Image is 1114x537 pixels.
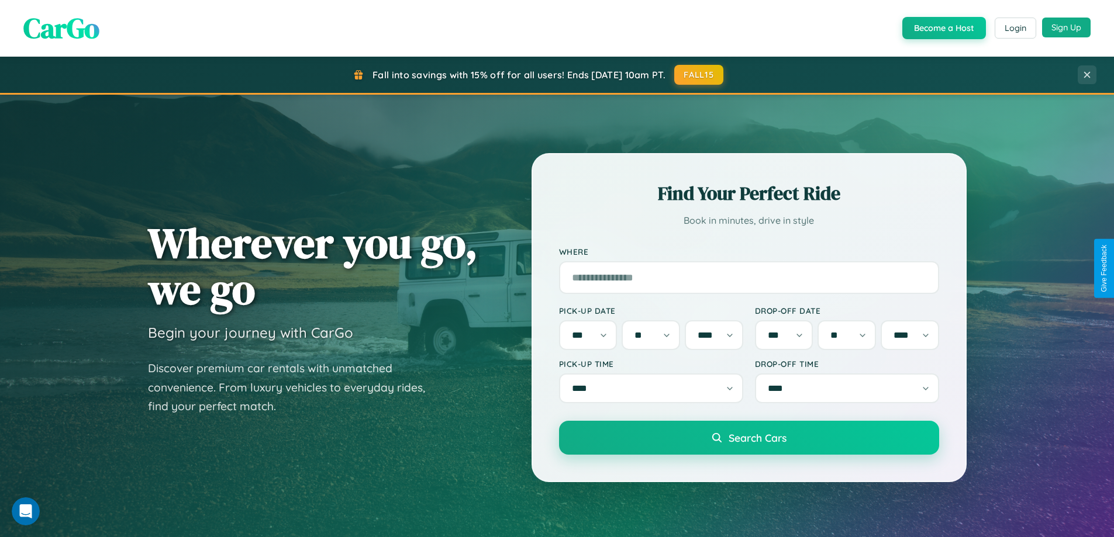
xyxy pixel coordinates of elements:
h2: Find Your Perfect Ride [559,181,939,206]
button: FALL15 [674,65,723,85]
button: Search Cars [559,421,939,455]
h3: Begin your journey with CarGo [148,324,353,341]
button: Become a Host [902,17,986,39]
button: Sign Up [1042,18,1091,37]
label: Pick-up Time [559,359,743,369]
span: Search Cars [729,431,787,444]
div: Give Feedback [1100,245,1108,292]
p: Discover premium car rentals with unmatched convenience. From luxury vehicles to everyday rides, ... [148,359,440,416]
span: CarGo [23,9,99,47]
label: Drop-off Date [755,306,939,316]
label: Drop-off Time [755,359,939,369]
label: Pick-up Date [559,306,743,316]
h1: Wherever you go, we go [148,220,478,312]
label: Where [559,247,939,257]
button: Login [995,18,1036,39]
p: Book in minutes, drive in style [559,212,939,229]
iframe: Intercom live chat [12,497,40,525]
span: Fall into savings with 15% off for all users! Ends [DATE] 10am PT. [373,69,665,81]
